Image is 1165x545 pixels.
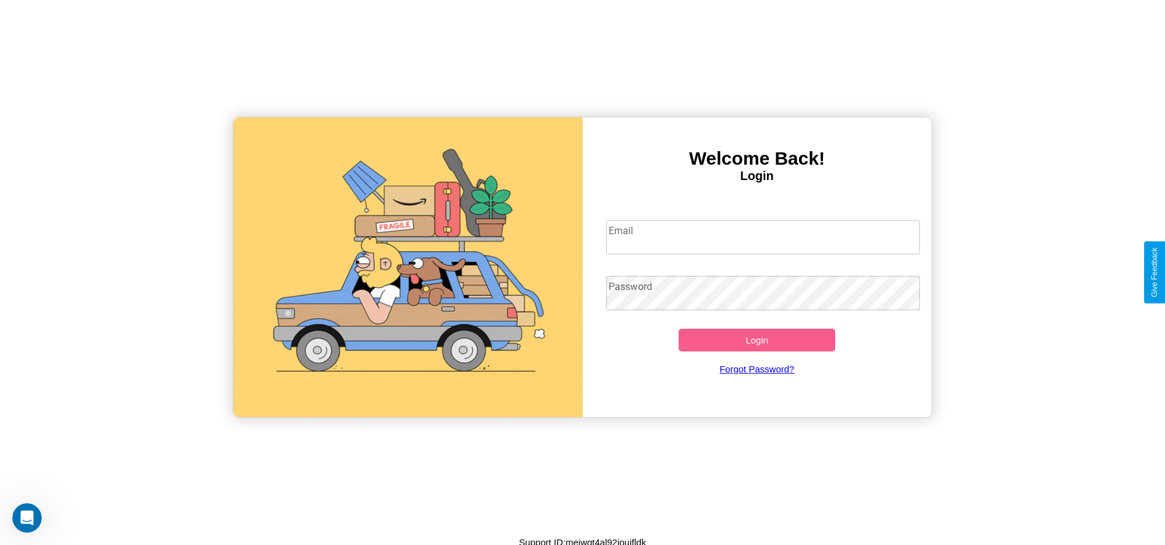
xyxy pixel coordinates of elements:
[600,351,914,386] a: Forgot Password?
[12,503,42,533] iframe: Intercom live chat
[583,148,932,169] h3: Welcome Back!
[233,117,582,417] img: gif
[1150,248,1159,297] div: Give Feedback
[679,329,836,351] button: Login
[583,169,932,183] h4: Login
